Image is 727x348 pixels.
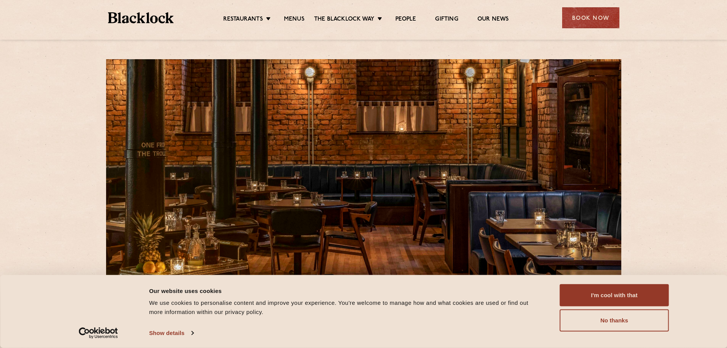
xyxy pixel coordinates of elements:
[149,298,543,317] div: We use cookies to personalise content and improve your experience. You're welcome to manage how a...
[395,16,416,24] a: People
[149,327,193,339] a: Show details
[108,12,174,23] img: BL_Textured_Logo-footer-cropped.svg
[314,16,374,24] a: The Blacklock Way
[284,16,305,24] a: Menus
[65,327,132,339] a: Usercentrics Cookiebot - opens in a new window
[562,7,619,28] div: Book Now
[149,286,543,295] div: Our website uses cookies
[560,309,669,332] button: No thanks
[560,284,669,306] button: I'm cool with that
[223,16,263,24] a: Restaurants
[477,16,509,24] a: Our News
[435,16,458,24] a: Gifting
